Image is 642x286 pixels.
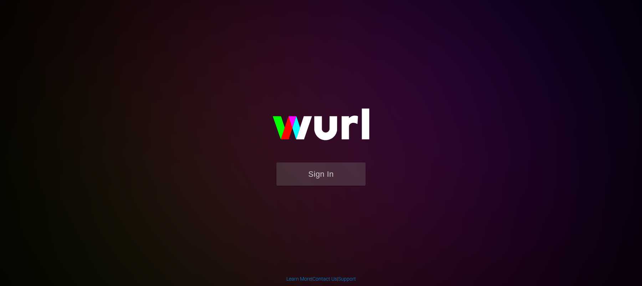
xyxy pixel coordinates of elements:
a: Learn More [286,276,311,282]
img: wurl-logo-on-black-223613ac3d8ba8fe6dc639794a292ebdb59501304c7dfd60c99c58986ef67473.svg [250,93,392,162]
a: Support [338,276,356,282]
button: Sign In [276,162,366,186]
div: | | [286,275,356,282]
a: Contact Us [312,276,337,282]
